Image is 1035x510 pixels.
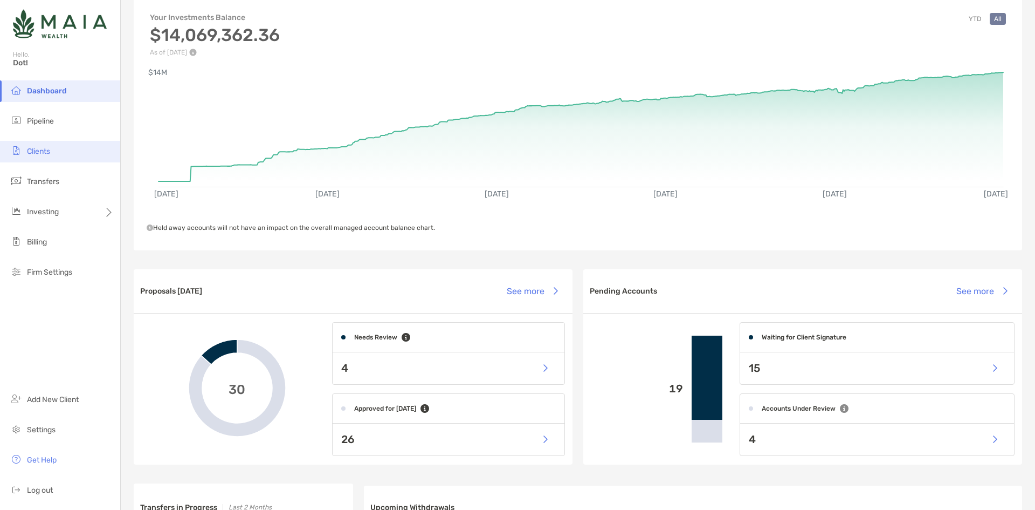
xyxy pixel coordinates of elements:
[10,144,23,157] img: clients icon
[27,395,79,404] span: Add New Client
[10,423,23,436] img: settings icon
[762,334,846,341] h4: Waiting for Client Signature
[964,13,985,25] button: YTD
[27,86,67,96] span: Dashboard
[150,25,280,45] h3: $14,069,362.36
[341,433,355,446] p: 26
[749,362,760,375] p: 15
[354,405,416,412] h4: Approved for [DATE]
[10,114,23,127] img: pipeline icon
[653,189,678,199] text: [DATE]
[148,68,167,77] text: $14M
[823,189,847,199] text: [DATE]
[27,486,53,495] span: Log out
[27,177,59,186] span: Transfers
[315,189,340,199] text: [DATE]
[27,147,50,156] span: Clients
[762,405,836,412] h4: Accounts Under Review
[150,13,280,22] h4: Your Investments Balance
[27,268,72,277] span: Firm Settings
[10,265,23,278] img: firm-settings icon
[13,58,114,67] span: Dot!
[10,84,23,97] img: dashboard icon
[150,49,280,56] p: As of [DATE]
[10,235,23,248] img: billing icon
[498,279,566,303] button: See more
[10,205,23,217] img: investing icon
[10,174,23,187] img: transfers icon
[592,382,683,396] p: 19
[341,362,348,375] p: 4
[10,392,23,405] img: add_new_client icon
[984,189,1008,199] text: [DATE]
[27,425,56,434] span: Settings
[990,13,1006,25] button: All
[27,237,47,247] span: Billing
[10,453,23,466] img: get-help icon
[13,4,107,43] img: Zoe Logo
[590,287,657,296] h3: Pending Accounts
[485,189,509,199] text: [DATE]
[749,433,756,446] p: 4
[229,380,245,396] span: 30
[154,189,178,199] text: [DATE]
[10,483,23,496] img: logout icon
[140,287,202,296] h3: Proposals [DATE]
[147,224,435,232] span: Held away accounts will not have an impact on the overall managed account balance chart.
[189,49,197,56] img: Performance Info
[27,455,57,465] span: Get Help
[354,334,397,341] h4: Needs Review
[27,207,59,216] span: Investing
[948,279,1016,303] button: See more
[27,117,54,126] span: Pipeline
